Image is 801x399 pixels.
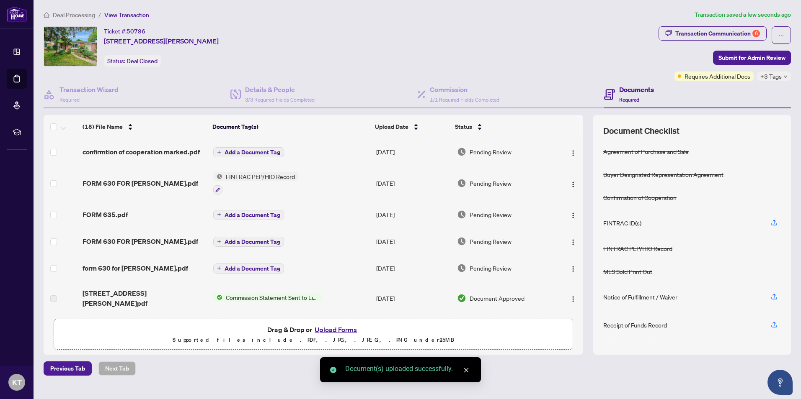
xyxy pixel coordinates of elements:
[659,26,767,41] button: Transaction Communication6
[470,294,525,303] span: Document Approved
[83,288,207,308] span: [STREET_ADDRESS][PERSON_NAME]pdf
[44,27,97,66] img: IMG-X12210053_1.jpg
[718,51,785,64] span: Submit for Admin Review
[245,84,315,95] h4: Details & People
[213,236,284,247] button: Add a Document Tag
[619,97,639,103] span: Required
[457,210,466,219] img: Document Status
[213,172,222,181] img: Status Icon
[213,263,284,274] button: Add a Document Tag
[83,210,128,220] span: FORM 635.pdf
[603,147,689,156] div: Agreement of Purchase and Sale
[470,263,512,273] span: Pending Review
[213,263,284,274] button: Add a Document Tag
[213,172,298,194] button: Status IconFINTRAC PEP/HIO Record
[59,335,568,345] p: Supported files include .PDF, .JPG, .JPEG, .PNG under 25 MB
[470,179,512,188] span: Pending Review
[373,201,454,228] td: [DATE]
[50,362,85,375] span: Previous Tab
[7,6,27,22] img: logo
[54,319,573,350] span: Drag & Drop orUpload FormsSupported files include .PDF, .JPG, .JPEG, .PNG under25MB
[213,147,284,158] button: Add a Document Tag
[603,125,680,137] span: Document Checklist
[570,150,576,156] img: Logo
[783,74,788,79] span: down
[209,115,372,138] th: Document Tag(s)
[345,364,471,374] div: Document(s) uploaded successfully.
[217,150,221,154] span: plus
[127,28,145,35] span: 50786
[53,11,95,19] span: Deal Processing
[213,210,284,220] button: Add a Document Tag
[695,10,791,20] article: Transaction saved a few seconds ago
[462,366,471,375] a: Close
[570,181,576,188] img: Logo
[104,55,161,66] div: Status:
[217,239,221,243] span: plus
[222,293,322,302] span: Commission Statement Sent to Listing Brokerage
[213,237,284,247] button: Add a Document Tag
[373,281,454,315] td: [DATE]
[330,367,336,373] span: check-circle
[457,179,466,188] img: Document Status
[570,239,576,246] img: Logo
[603,244,672,253] div: FINTRAC PEP/HIO Record
[603,170,723,179] div: Buyer Designated Representation Agreement
[83,236,198,246] span: FORM 630 FOR [PERSON_NAME].pdf
[217,266,221,270] span: plus
[79,115,209,138] th: (18) File Name
[312,324,359,335] button: Upload Forms
[104,26,145,36] div: Ticket #:
[566,176,580,190] button: Logo
[566,261,580,275] button: Logo
[83,147,200,157] span: confirmtion of cooperation marked.pdf
[225,239,280,245] span: Add a Document Tag
[457,237,466,246] img: Document Status
[463,367,469,373] span: close
[603,193,677,202] div: Confirmation of Cooperation
[570,266,576,272] img: Logo
[373,165,454,201] td: [DATE]
[457,263,466,273] img: Document Status
[566,208,580,221] button: Logo
[570,296,576,302] img: Logo
[470,210,512,219] span: Pending Review
[566,145,580,159] button: Logo
[457,294,466,303] img: Document Status
[457,147,466,156] img: Document Status
[59,84,119,95] h4: Transaction Wizard
[104,36,219,46] span: [STREET_ADDRESS][PERSON_NAME]
[127,57,158,65] span: Deal Closed
[373,255,454,281] td: [DATE]
[760,72,782,81] span: +3 Tags
[213,293,322,302] button: Status IconCommission Statement Sent to Listing Brokerage
[675,27,760,40] div: Transaction Communication
[566,292,580,305] button: Logo
[752,30,760,37] div: 6
[104,11,149,19] span: View Transaction
[603,320,667,330] div: Receipt of Funds Record
[470,237,512,246] span: Pending Review
[452,115,552,138] th: Status
[213,209,284,220] button: Add a Document Tag
[225,266,280,271] span: Add a Document Tag
[245,97,315,103] span: 3/3 Required Fields Completed
[778,32,784,38] span: ellipsis
[603,267,652,276] div: MLS Sold Print Out
[430,97,499,103] span: 1/1 Required Fields Completed
[430,84,499,95] h4: Commission
[566,235,580,248] button: Logo
[570,212,576,219] img: Logo
[98,361,136,376] button: Next Tab
[373,228,454,255] td: [DATE]
[619,84,654,95] h4: Documents
[44,361,92,376] button: Previous Tab
[603,218,641,228] div: FINTRAC ID(s)
[603,292,677,302] div: Notice of Fulfillment / Waiver
[225,149,280,155] span: Add a Document Tag
[685,72,750,81] span: Requires Additional Docs
[470,147,512,156] span: Pending Review
[375,122,408,131] span: Upload Date
[217,212,221,217] span: plus
[213,147,284,157] button: Add a Document Tag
